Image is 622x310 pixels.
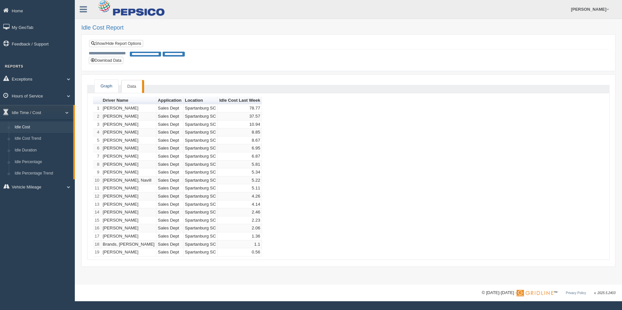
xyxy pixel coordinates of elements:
[156,152,183,161] td: Sales Dept
[101,128,156,136] td: [PERSON_NAME]
[183,248,218,256] td: Spartanburg SC
[101,121,156,129] td: [PERSON_NAME]
[101,208,156,216] td: [PERSON_NAME]
[183,240,218,249] td: Spartanburg SC
[183,144,218,152] td: Spartanburg SC
[12,133,73,145] a: Idle Cost Trend
[81,25,615,31] h2: Idle Cost Report
[156,248,183,256] td: Sales Dept
[183,152,218,161] td: Spartanburg SC
[183,136,218,145] td: Spartanburg SC
[183,232,218,240] td: Spartanburg SC
[12,156,73,168] a: Idle Percentage
[101,232,156,240] td: [PERSON_NAME]
[101,184,156,192] td: [PERSON_NAME]
[101,240,156,249] td: Brands, [PERSON_NAME]
[12,168,73,179] a: Idle Percentage Trend
[218,248,262,256] td: 0.56
[218,136,262,145] td: 8.67
[156,112,183,121] td: Sales Dept
[156,240,183,249] td: Sales Dept
[183,128,218,136] td: Spartanburg SC
[183,192,218,200] td: Spartanburg SC
[156,168,183,176] td: Sales Dept
[156,192,183,200] td: Sales Dept
[101,192,156,200] td: [PERSON_NAME]
[89,57,123,64] button: Download Data
[218,192,262,200] td: 4.26
[93,208,101,216] td: 14
[93,112,101,121] td: 2
[156,128,183,136] td: Sales Dept
[93,168,101,176] td: 9
[156,144,183,152] td: Sales Dept
[183,104,218,112] td: Spartanburg SC
[218,216,262,225] td: 2.23
[594,291,615,295] span: v. 2025.5.2403
[101,104,156,112] td: [PERSON_NAME]
[93,128,101,136] td: 4
[183,121,218,129] td: Spartanburg SC
[93,121,101,129] td: 3
[183,224,218,232] td: Spartanburg SC
[93,216,101,225] td: 15
[183,168,218,176] td: Spartanburg SC
[93,192,101,200] td: 12
[482,290,615,296] div: © [DATE]-[DATE] - ™
[93,136,101,145] td: 5
[156,208,183,216] td: Sales Dept
[93,184,101,192] td: 11
[218,240,262,249] td: 1.1
[156,104,183,112] td: Sales Dept
[218,168,262,176] td: 5.34
[101,176,156,185] td: [PERSON_NAME], Navill
[101,161,156,169] td: [PERSON_NAME]
[93,176,101,185] td: 10
[218,224,262,232] td: 2.06
[218,121,262,129] td: 10.94
[218,232,262,240] td: 1.36
[156,184,183,192] td: Sales Dept
[156,176,183,185] td: Sales Dept
[93,240,101,249] td: 18
[156,161,183,169] td: Sales Dept
[218,152,262,161] td: 6.87
[101,200,156,209] td: [PERSON_NAME]
[566,291,586,295] a: Privacy Policy
[101,168,156,176] td: [PERSON_NAME]
[101,152,156,161] td: [PERSON_NAME]
[183,208,218,216] td: Spartanburg SC
[183,161,218,169] td: Spartanburg SC
[218,161,262,169] td: 5.81
[101,136,156,145] td: [PERSON_NAME]
[156,224,183,232] td: Sales Dept
[218,112,262,121] td: 37.57
[12,122,73,133] a: Idle Cost
[101,144,156,152] td: [PERSON_NAME]
[218,176,262,185] td: 5.22
[218,104,262,112] td: 78.77
[183,176,218,185] td: Spartanburg SC
[156,97,183,105] th: Sort column
[89,40,143,47] a: Show/Hide Report Options
[218,97,262,105] th: Sort column
[218,208,262,216] td: 2.46
[183,97,218,105] th: Sort column
[93,200,101,209] td: 13
[121,80,142,93] a: Data
[156,216,183,225] td: Sales Dept
[93,232,101,240] td: 17
[93,104,101,112] td: 1
[93,144,101,152] td: 6
[156,121,183,129] td: Sales Dept
[218,184,262,192] td: 5.11
[218,144,262,152] td: 6.95
[101,216,156,225] td: [PERSON_NAME]
[93,161,101,169] td: 8
[218,128,262,136] td: 8.85
[101,112,156,121] td: [PERSON_NAME]
[101,248,156,256] td: [PERSON_NAME]
[156,136,183,145] td: Sales Dept
[93,224,101,232] td: 16
[218,200,262,209] td: 4.14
